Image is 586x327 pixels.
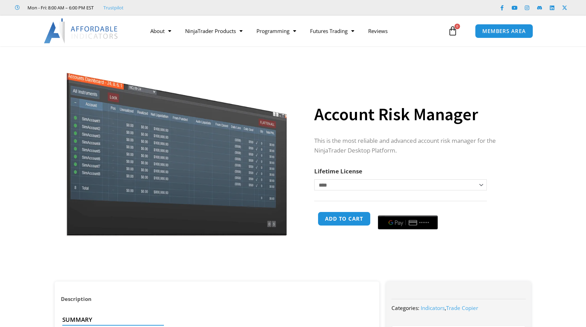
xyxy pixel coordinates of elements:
[314,167,362,175] label: Lifetime License
[250,23,303,39] a: Programming
[318,212,371,226] button: Add to cart
[178,23,250,39] a: NinjaTrader Products
[421,304,445,311] a: Indicators
[314,102,517,126] h1: Account Risk Manager
[419,220,429,225] text: ••••••
[143,23,178,39] a: About
[378,215,438,229] button: Buy with GPay
[143,23,446,39] nav: Menu
[55,292,98,306] a: Description
[314,136,517,156] p: This is the most reliable and advanced account risk manager for the NinjaTrader Desktop Platform.
[303,23,361,39] a: Futures Trading
[475,24,533,38] a: MEMBERS AREA
[421,304,478,311] span: ,
[361,23,395,39] a: Reviews
[62,316,366,323] h4: Summary
[437,21,468,41] a: 0
[26,3,94,12] span: Mon - Fri: 8:00 AM – 6:00 PM EST
[446,304,478,311] a: Trade Copier
[454,24,460,29] span: 0
[44,18,119,43] img: LogoAI | Affordable Indicators – NinjaTrader
[65,58,288,236] img: Screenshot 2024-08-26 15462845454 | Affordable Indicators – NinjaTrader
[391,304,419,311] span: Categories:
[103,3,124,12] a: Trustpilot
[482,28,526,34] span: MEMBERS AREA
